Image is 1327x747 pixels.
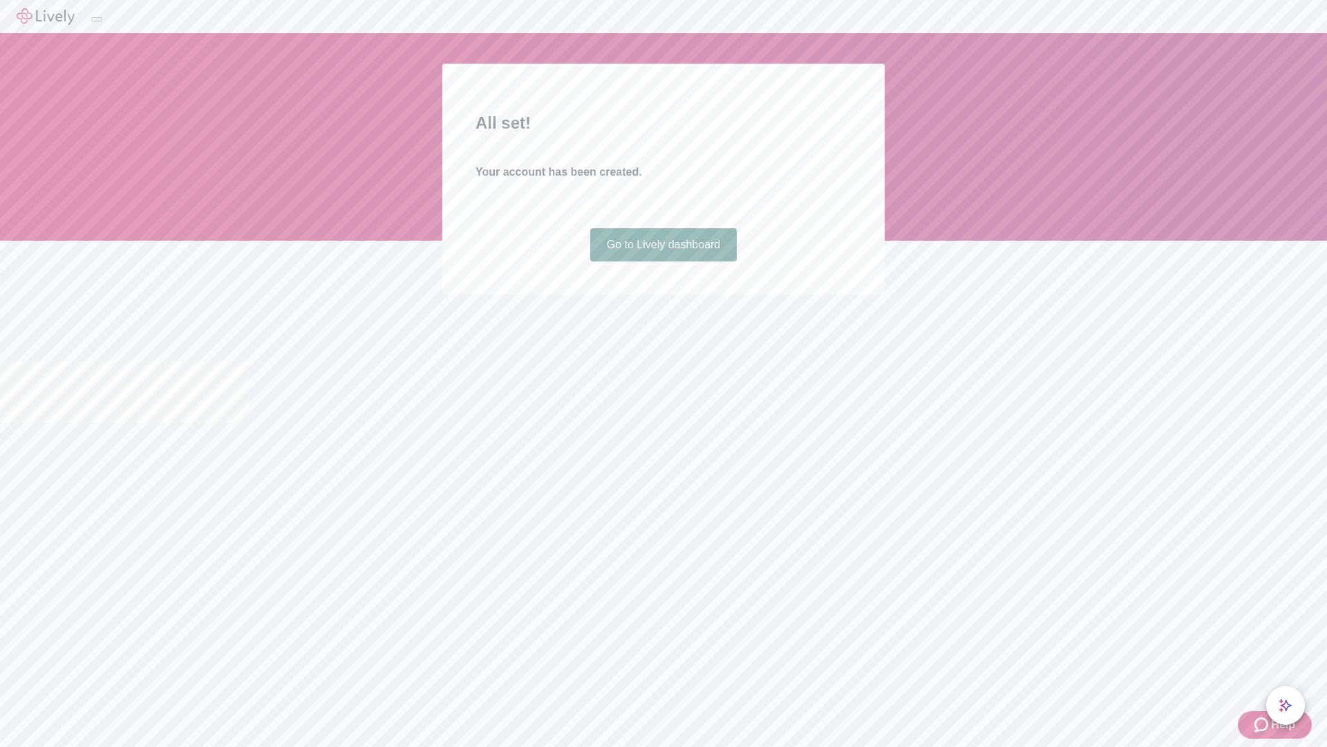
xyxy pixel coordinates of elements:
[17,8,75,25] img: Lively
[91,17,102,21] button: Log out
[1271,717,1295,733] span: Help
[476,111,851,136] h2: All set!
[1238,711,1312,739] button: Zendesk support iconHelp
[476,164,851,181] h4: Your account has been created.
[1254,717,1271,733] svg: Zendesk support icon
[590,228,737,261] a: Go to Lively dashboard
[1266,686,1305,725] button: chat
[1279,699,1292,712] svg: Lively AI Assistant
